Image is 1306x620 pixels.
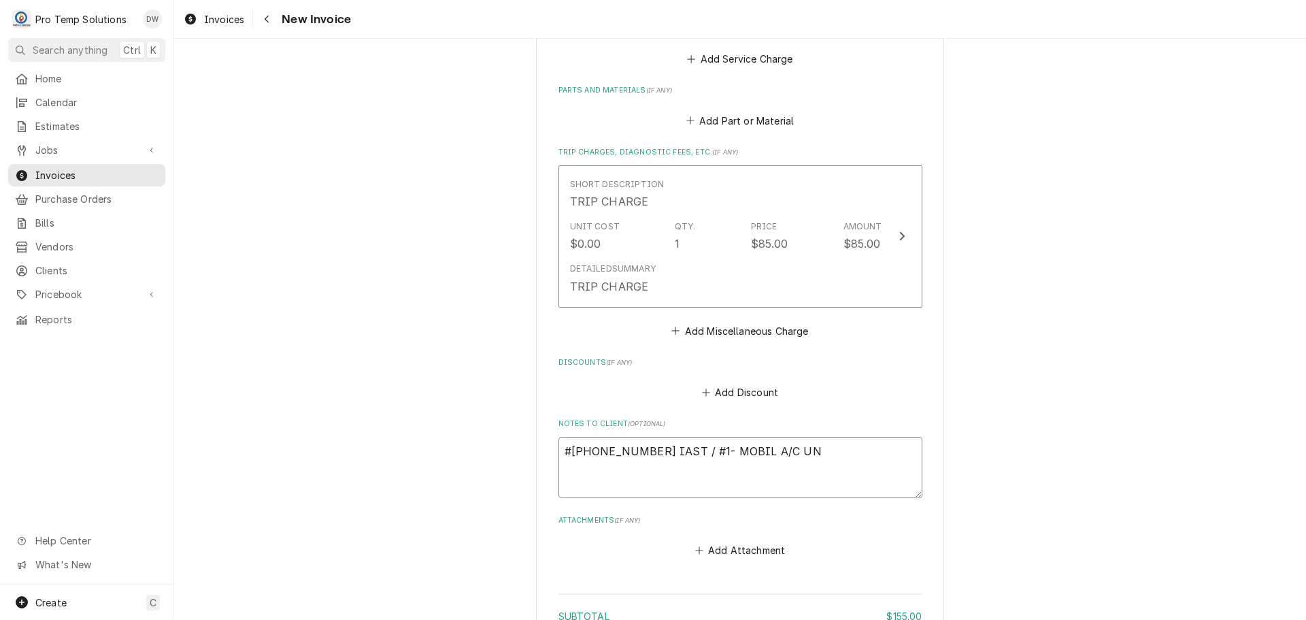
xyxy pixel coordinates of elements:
span: Calendar [35,95,158,110]
span: Ctrl [123,43,141,57]
div: Unit Cost [570,221,620,233]
button: Search anythingCtrlK [8,38,165,62]
span: New Invoice [278,10,351,29]
span: ( if any ) [712,148,738,156]
a: Purchase Orders [8,188,165,210]
div: Discounts [558,357,922,402]
div: Price [751,221,777,233]
span: Invoices [204,12,244,27]
span: Invoices [35,168,158,182]
span: ( if any ) [646,86,672,94]
label: Parts and Materials [558,85,922,96]
label: Notes to Client [558,419,922,429]
a: Invoices [178,8,250,31]
a: Go to What's New [8,553,165,576]
div: Attachments [558,515,922,560]
span: Clients [35,263,158,278]
span: ( if any ) [606,359,632,366]
a: Home [8,67,165,90]
textarea: #[PHONE_NUMBER] IAST / #1- MOBIL A/C UN [558,437,922,498]
button: Add Service Charge [685,50,795,69]
span: K [150,43,156,57]
span: Purchase Orders [35,192,158,206]
label: Trip Charges, Diagnostic Fees, etc. [558,147,922,158]
div: Qty. [675,221,696,233]
div: Dana Williams's Avatar [143,10,162,29]
span: Vendors [35,240,158,254]
button: Add Part or Material [684,111,796,130]
div: $85.00 [751,235,788,252]
a: Bills [8,212,165,234]
span: Pricebook [35,287,138,301]
div: Notes to Client [558,419,922,498]
a: Reports [8,308,165,331]
div: Amount [843,221,882,233]
a: Vendors [8,235,165,258]
div: DW [143,10,162,29]
span: What's New [35,557,157,572]
button: Add Miscellaneous Charge [669,321,811,340]
button: Navigate back [256,8,278,30]
span: Help Center [35,534,157,548]
a: Calendar [8,91,165,114]
a: Go to Jobs [8,139,165,161]
span: Create [35,597,67,608]
div: Pro Temp Solutions [35,12,127,27]
button: Update Line Item [558,165,922,308]
div: Parts and Materials [558,85,922,130]
a: Invoices [8,164,165,186]
a: Go to Pricebook [8,283,165,306]
div: $0.00 [570,235,601,252]
div: Short Description [570,178,665,191]
span: Estimates [35,119,158,133]
span: ( optional ) [628,420,666,427]
span: ( if any ) [614,517,640,524]
div: $85.00 [843,235,881,252]
span: C [150,595,156,610]
a: Clients [8,259,165,282]
span: Reports [35,312,158,327]
div: P [12,10,31,29]
span: Search anything [33,43,107,57]
div: Pro Temp Solutions's Avatar [12,10,31,29]
label: Discounts [558,357,922,368]
a: Estimates [8,115,165,137]
div: Detailed Summary [570,263,656,275]
span: Bills [35,216,158,230]
div: TRIP CHARGE [570,278,649,295]
span: Home [35,71,158,86]
div: Trip Charges, Diagnostic Fees, etc. [558,147,922,340]
div: 1 [675,235,680,252]
label: Attachments [558,515,922,526]
span: Jobs [35,143,138,157]
button: Add Discount [699,382,780,402]
a: Go to Help Center [8,529,165,552]
div: TRIP CHARGE [570,193,649,210]
button: Add Attachment [692,541,788,560]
